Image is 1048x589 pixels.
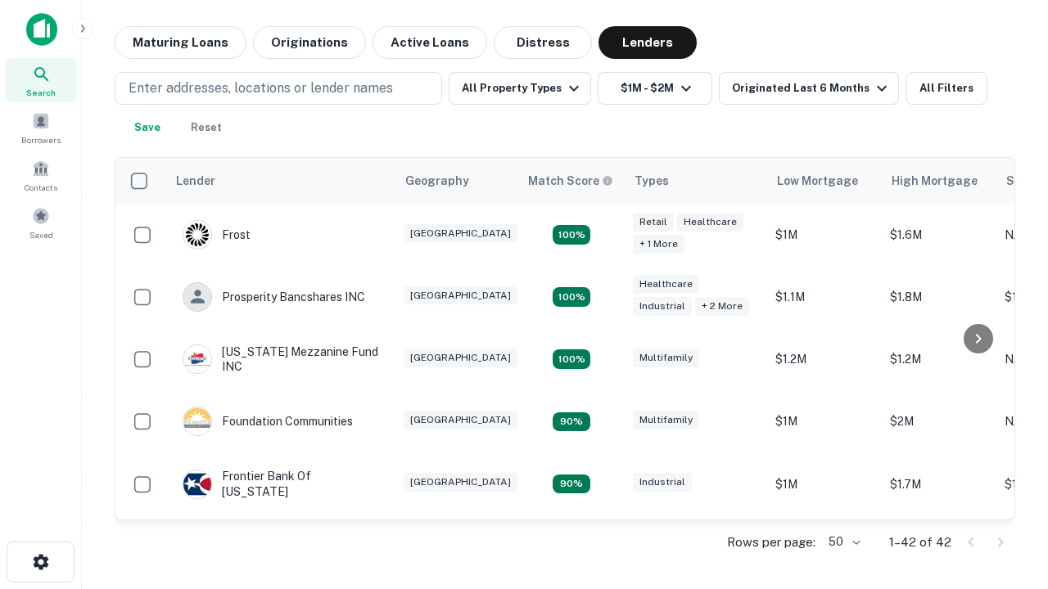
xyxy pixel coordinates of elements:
[633,473,692,492] div: Industrial
[767,204,882,266] td: $1M
[777,171,858,191] div: Low Mortgage
[732,79,892,98] div: Originated Last 6 Months
[115,72,442,105] button: Enter addresses, locations or lender names
[404,224,517,243] div: [GEOGRAPHIC_DATA]
[518,158,625,204] th: Capitalize uses an advanced AI algorithm to match your search with the best lender. The match sco...
[767,390,882,452] td: $1M
[5,106,77,150] a: Borrowers
[183,345,211,373] img: picture
[598,72,712,105] button: $1M - $2M
[183,220,251,250] div: Frost
[528,172,613,190] div: Capitalize uses an advanced AI algorithm to match your search with the best lender. The match sco...
[625,158,767,204] th: Types
[633,213,674,232] div: Retail
[26,13,57,46] img: capitalize-icon.png
[405,171,469,191] div: Geography
[882,204,996,266] td: $1.6M
[906,72,987,105] button: All Filters
[633,297,692,316] div: Industrial
[166,158,395,204] th: Lender
[183,407,211,435] img: picture
[121,111,174,144] button: Save your search to get updates of matches that match your search criteria.
[822,530,863,554] div: 50
[553,412,590,432] div: Matching Properties: 4, hasApolloMatch: undefined
[528,172,610,190] h6: Match Score
[183,407,353,436] div: Foundation Communities
[183,282,365,312] div: Prosperity Bancshares INC
[599,26,697,59] button: Lenders
[727,533,815,552] p: Rows per page:
[767,515,882,578] td: $1.4M
[395,158,518,204] th: Geography
[719,72,899,105] button: Originated Last 6 Months
[183,469,379,498] div: Frontier Bank Of [US_STATE]
[553,287,590,307] div: Matching Properties: 8, hasApolloMatch: undefined
[767,452,882,515] td: $1M
[553,349,590,369] div: Matching Properties: 5, hasApolloMatch: undefined
[26,86,56,99] span: Search
[180,111,233,144] button: Reset
[5,153,77,197] a: Contacts
[635,171,669,191] div: Types
[115,26,246,59] button: Maturing Loans
[404,411,517,429] div: [GEOGRAPHIC_DATA]
[882,328,996,390] td: $1.2M
[183,221,211,249] img: picture
[25,181,57,194] span: Contacts
[183,470,211,498] img: picture
[494,26,592,59] button: Distress
[633,235,684,254] div: + 1 more
[373,26,487,59] button: Active Loans
[889,533,951,552] p: 1–42 of 42
[5,58,77,102] a: Search
[892,171,978,191] div: High Mortgage
[767,158,882,204] th: Low Mortgage
[129,79,393,98] p: Enter addresses, locations or lender names
[677,213,743,232] div: Healthcare
[633,348,699,367] div: Multifamily
[404,286,517,305] div: [GEOGRAPHIC_DATA]
[767,266,882,328] td: $1.1M
[882,452,996,515] td: $1.7M
[767,328,882,390] td: $1.2M
[882,515,996,578] td: $1.4M
[553,474,590,494] div: Matching Properties: 4, hasApolloMatch: undefined
[882,158,996,204] th: High Mortgage
[882,266,996,328] td: $1.8M
[253,26,366,59] button: Originations
[553,225,590,245] div: Matching Properties: 5, hasApolloMatch: undefined
[29,228,53,241] span: Saved
[882,390,996,452] td: $2M
[633,275,699,294] div: Healthcare
[21,133,61,146] span: Borrowers
[633,411,699,429] div: Multifamily
[176,171,215,191] div: Lender
[183,344,379,374] div: [US_STATE] Mezzanine Fund INC
[404,348,517,367] div: [GEOGRAPHIC_DATA]
[695,297,749,316] div: + 2 more
[404,473,517,492] div: [GEOGRAPHIC_DATA]
[966,458,1048,537] iframe: Chat Widget
[5,200,77,245] a: Saved
[449,72,591,105] button: All Property Types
